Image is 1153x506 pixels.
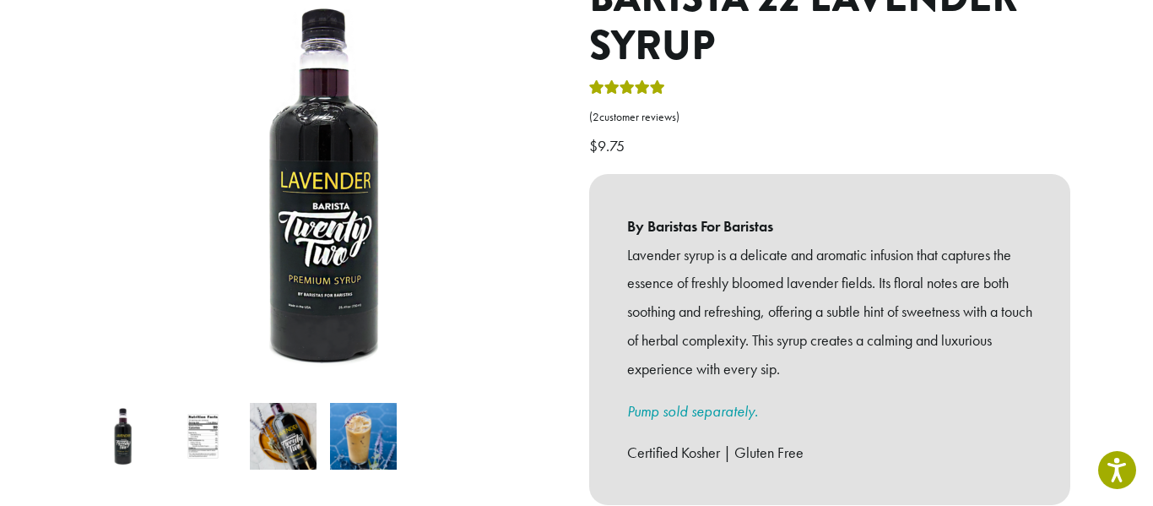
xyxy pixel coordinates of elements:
[89,403,156,470] img: Barista 22 Lavender Syrup
[589,136,629,155] bdi: 9.75
[627,401,758,421] a: Pump sold separately.
[589,136,598,155] span: $
[589,78,665,103] div: Rated 5.00 out of 5
[627,241,1032,384] p: Lavender syrup is a delicate and aromatic infusion that captures the essence of freshly bloomed l...
[250,403,317,470] img: Barista 22 Lavender Syrup - Image 3
[330,403,397,470] img: Barista 22 Lavender Syrup - Image 4
[170,403,236,470] img: Barista 22 Lavender Syrup - Image 2
[627,212,1032,241] b: By Baristas For Baristas
[627,438,1032,467] p: Certified Kosher | Gluten Free
[589,109,1070,126] a: (2customer reviews)
[593,110,599,124] span: 2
